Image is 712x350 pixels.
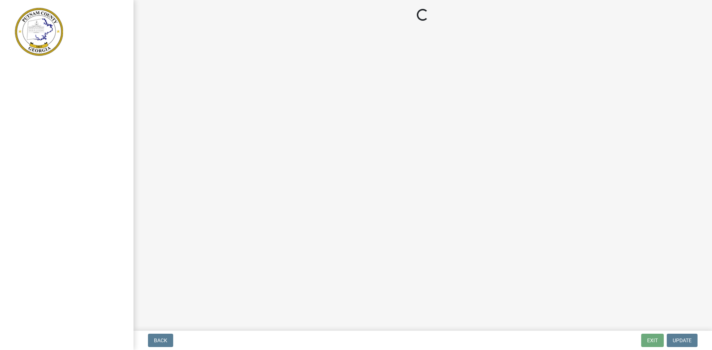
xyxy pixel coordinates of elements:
[641,334,664,347] button: Exit
[15,8,63,56] img: Putnam County, Georgia
[154,337,167,343] span: Back
[148,334,173,347] button: Back
[673,337,692,343] span: Update
[667,334,698,347] button: Update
